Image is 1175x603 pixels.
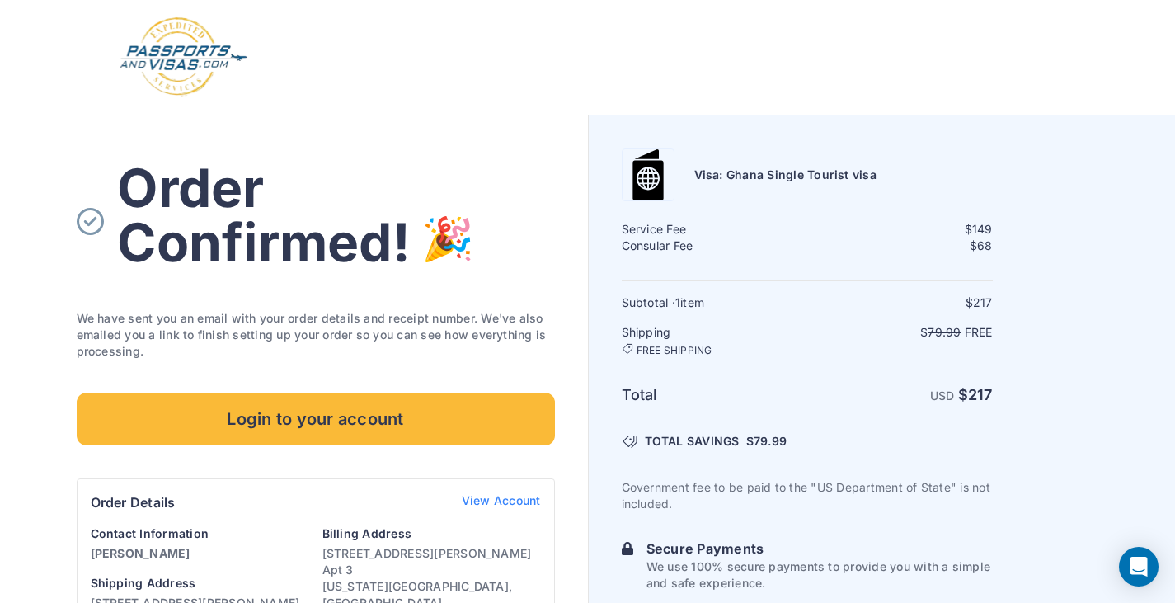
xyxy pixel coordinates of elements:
[968,386,993,403] span: 217
[622,294,806,311] h6: Subtotal · item
[977,238,992,252] span: 68
[117,156,410,274] span: Order Confirmed!
[645,433,740,450] span: TOTAL SAVINGS
[91,525,309,542] h6: Contact Information
[623,149,674,200] img: Visa: Ghana Single Tourist visa
[809,324,993,341] p: $
[958,386,993,403] strong: $
[972,222,993,236] span: 149
[928,325,961,339] span: 79.99
[91,492,176,512] h6: Order Details
[423,214,472,280] img: order-complete-party.svg
[973,295,993,309] span: 217
[930,389,955,403] span: USD
[646,539,993,558] h6: Secure Payments
[77,393,555,445] a: Login to your account
[622,479,993,512] p: Government fee to be paid to the "US Department of State" is not included.
[965,325,993,339] span: Free
[91,575,309,591] h6: Shipping Address
[694,167,877,183] h6: Visa: Ghana Single Tourist visa
[622,221,806,238] h6: Service Fee
[1119,547,1159,587] div: Open Intercom Messenger
[809,221,993,238] div: $
[77,310,555,360] p: We have sent you an email with your order details and receipt number. We've also emailed you a li...
[322,525,541,542] h6: Billing Address
[809,294,993,311] div: $
[637,344,712,357] span: FREE SHIPPING
[746,433,787,450] span: $
[675,295,680,309] span: 1
[118,16,249,98] img: Logo
[91,546,190,560] strong: [PERSON_NAME]
[622,384,806,407] h6: Total
[622,238,806,254] h6: Consular Fee
[809,238,993,254] div: $
[646,558,993,591] p: We use 100% secure payments to provide you with a simple and safe experience.
[622,324,806,357] h6: Shipping
[462,492,541,512] a: View Account
[754,434,787,448] span: 79.99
